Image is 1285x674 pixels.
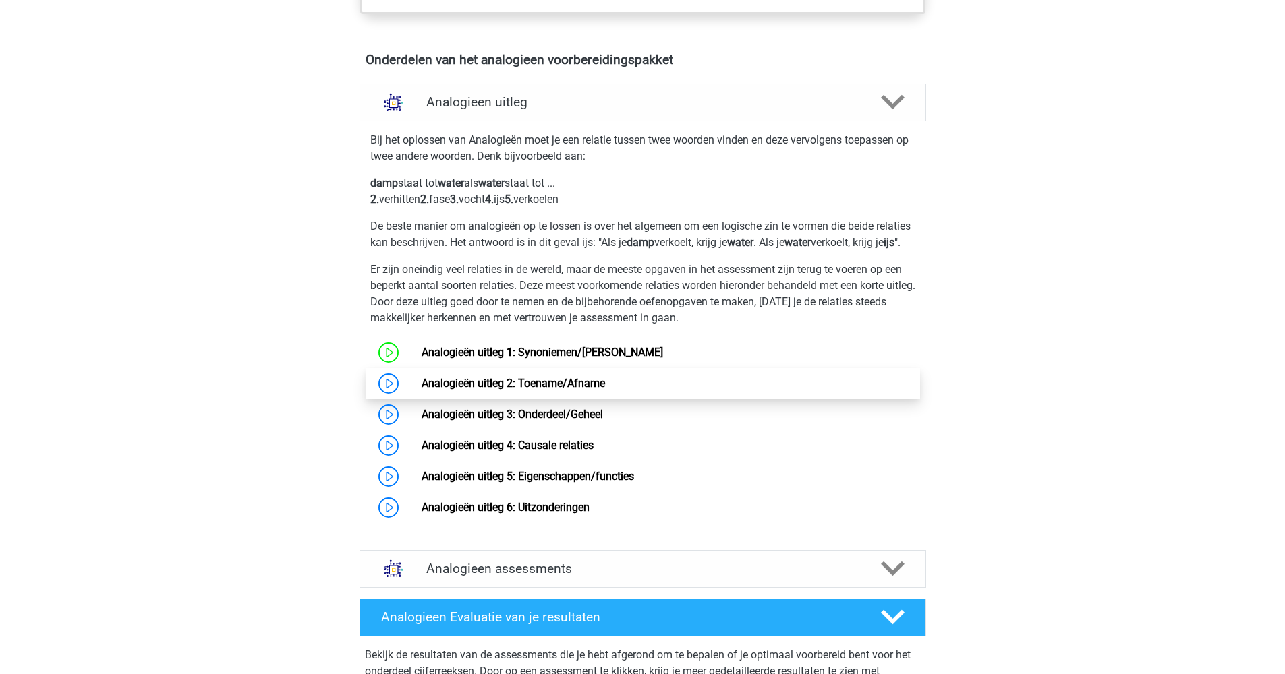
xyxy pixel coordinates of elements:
[727,236,753,249] b: water
[381,609,859,625] h4: Analogieen Evaluatie van je resultaten
[784,236,811,249] b: water
[376,551,411,586] img: analogieen assessments
[370,193,379,206] b: 2.
[370,175,915,208] p: staat tot als staat tot ... verhitten fase vocht ijs verkoelen
[627,236,654,249] b: damp
[422,377,605,390] a: Analogieën uitleg 2: Toename/Afname
[884,236,894,249] b: ijs
[370,262,915,326] p: Er zijn oneindig veel relaties in de wereld, maar de meeste opgaven in het assessment zijn terug ...
[370,177,398,189] b: damp
[485,193,494,206] b: 4.
[366,52,920,67] h4: Onderdelen van het analogieen voorbereidingspakket
[422,439,594,452] a: Analogieën uitleg 4: Causale relaties
[354,550,932,588] a: assessments Analogieen assessments
[438,177,464,189] b: water
[426,561,859,576] h4: Analogieen assessments
[478,177,505,189] b: water
[370,132,915,164] p: Bij het oplossen van Analogieën moet je een relatie tussen twee woorden vinden en deze vervolgens...
[354,84,932,121] a: uitleg Analogieen uitleg
[376,85,411,119] img: analogieen uitleg
[422,470,634,483] a: Analogieën uitleg 5: Eigenschappen/functies
[370,218,915,251] p: De beste manier om analogieën op te lossen is over het algemeen om een logische zin te vormen die...
[450,193,459,206] b: 3.
[420,193,429,206] b: 2.
[422,408,603,421] a: Analogieën uitleg 3: Onderdeel/Geheel
[354,599,932,636] a: Analogieen Evaluatie van je resultaten
[426,94,859,110] h4: Analogieen uitleg
[422,501,590,514] a: Analogieën uitleg 6: Uitzonderingen
[505,193,513,206] b: 5.
[422,346,663,359] a: Analogieën uitleg 1: Synoniemen/[PERSON_NAME]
